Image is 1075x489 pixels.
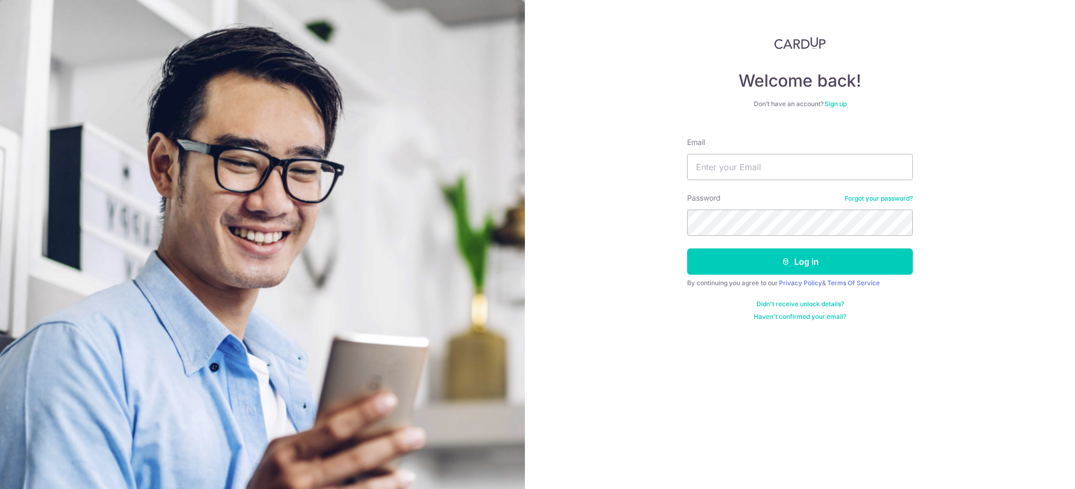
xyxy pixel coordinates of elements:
a: Privacy Policy [779,279,822,287]
div: By continuing you agree to our & [687,279,913,287]
a: Haven't confirmed your email? [754,313,846,321]
h4: Welcome back! [687,70,913,91]
a: Didn't receive unlock details? [756,300,844,308]
label: Email [687,137,705,148]
a: Forgot your password? [845,194,913,203]
a: Sign up [825,100,847,108]
img: CardUp Logo [774,37,826,49]
button: Log in [687,248,913,275]
label: Password [687,193,721,203]
a: Terms Of Service [827,279,880,287]
input: Enter your Email [687,154,913,180]
div: Don’t have an account? [687,100,913,108]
